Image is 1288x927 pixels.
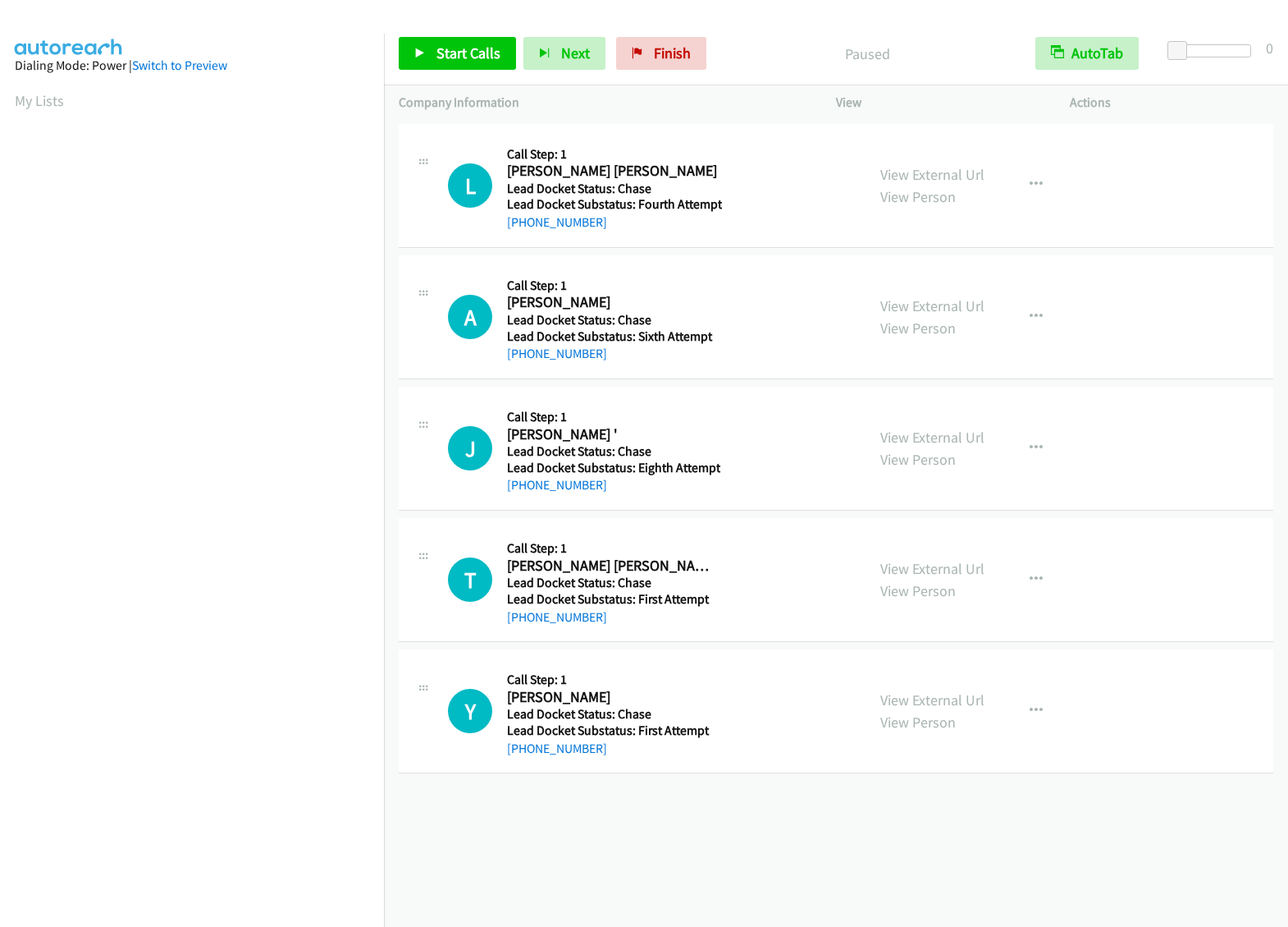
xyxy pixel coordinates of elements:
[15,126,384,906] iframe: Dialpad
[880,187,956,206] a: View Person
[507,460,720,476] h5: Lead Docket Substatus: Eighth Attempt
[507,609,607,625] a: [PHONE_NUMBER]
[507,293,717,312] h2: [PERSON_NAME]
[507,575,717,591] h5: Lead Docket Status: Chase
[448,163,492,208] div: The call is yet to be attempted
[399,37,516,70] a: Start Calls
[399,93,806,112] p: Company Information
[616,37,706,70] a: Finish
[880,319,956,337] a: View Person
[1176,44,1251,57] div: Delay between calls (in seconds)
[132,57,227,73] a: Switch to Preview
[880,691,984,709] a: View External Url
[507,346,607,361] a: [PHONE_NUMBER]
[507,162,717,181] h2: [PERSON_NAME] [PERSON_NAME]
[1070,93,1274,112] p: Actions
[448,163,492,208] h1: L
[507,328,717,345] h5: Lead Docket Substatus: Sixth Attempt
[448,689,492,733] div: The call is yet to be attempted
[1266,37,1273,59] div: 0
[880,581,956,600] a: View Person
[507,688,717,707] h2: [PERSON_NAME]
[448,689,492,733] h1: Y
[448,558,492,602] div: The call is yet to be attempted
[507,425,717,444] h2: [PERSON_NAME] '
[507,181,722,197] h5: Lead Docket Status: Chase
[507,557,717,576] h2: [PERSON_NAME] [PERSON_NAME] [PERSON_NAME]
[880,713,956,732] a: View Person
[15,91,64,110] a: My Lists
[507,196,722,213] h5: Lead Docket Substatus: Fourth Attempt
[880,165,984,184] a: View External Url
[507,741,607,756] a: [PHONE_NUMBER]
[448,426,492,470] div: The call is yet to be attempted
[507,477,607,493] a: [PHONE_NUMBER]
[448,295,492,339] div: The call is yet to be attempted
[436,44,500,62] span: Start Calls
[654,44,691,62] span: Finish
[507,672,717,688] h5: Call Step: 1
[507,706,717,723] h5: Lead Docket Status: Chase
[448,426,492,470] h1: J
[507,278,717,294] h5: Call Step: 1
[448,558,492,602] h1: T
[507,540,717,557] h5: Call Step: 1
[880,450,956,469] a: View Person
[880,296,984,315] a: View External Url
[880,428,984,447] a: View External Url
[507,214,607,230] a: [PHONE_NUMBER]
[507,591,717,608] h5: Lead Docket Substatus: First Attempt
[523,37,605,70] button: Next
[561,44,590,62] span: Next
[880,559,984,578] a: View External Url
[15,56,369,76] div: Dialing Mode: Power |
[728,43,1006,65] p: Paused
[507,409,720,425] h5: Call Step: 1
[507,312,717,328] h5: Lead Docket Status: Chase
[507,146,722,163] h5: Call Step: 1
[507,723,717,739] h5: Lead Docket Substatus: First Attempt
[507,443,720,460] h5: Lead Docket Status: Chase
[448,295,492,339] h1: A
[836,93,1040,112] p: View
[1035,37,1139,70] button: AutoTab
